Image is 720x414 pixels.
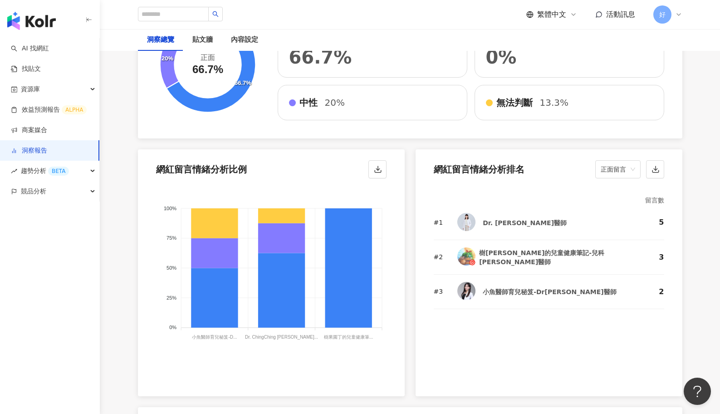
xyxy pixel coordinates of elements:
[651,287,664,297] div: 2
[601,161,635,178] span: 正面留言
[192,335,237,340] tspan: 小魚醫師育兒秘笈-D...
[212,11,219,17] span: search
[457,213,475,231] img: KOL Avatar
[540,96,569,109] span: 13.3%
[192,34,213,45] div: 貼文牆
[434,253,443,262] div: # 2
[324,335,373,340] tspan: 樹果園丁的兒童健康筆...
[457,282,475,300] img: KOL Avatar
[167,265,176,271] tspan: 50%
[434,287,443,296] div: # 3
[289,47,352,68] span: 66.7%
[434,163,524,176] div: 網紅留言情緒分析排名
[434,218,443,227] div: # 1
[486,47,517,68] span: 0%
[684,378,711,405] iframe: Help Scout Beacon - Open
[537,10,566,20] span: 繁體中文
[7,12,56,30] img: logo
[167,235,176,241] tspan: 75%
[651,252,664,262] div: 3
[231,34,258,45] div: 內容設定
[11,64,41,74] a: 找貼文
[11,44,49,53] a: searchAI 找網紅
[11,126,47,135] a: 商案媒合
[11,146,47,155] a: 洞察報告
[167,295,176,301] tspan: 25%
[21,79,40,99] span: 資源庫
[11,168,17,174] span: rise
[483,287,617,296] div: 小魚醫師育兒秘笈-Dr[PERSON_NAME]醫師
[163,206,176,211] tspan: 100%
[434,195,664,206] div: 留言數
[486,96,653,109] div: 無法判斷
[11,105,87,114] a: 效益預測報告ALPHA
[156,163,247,176] div: 網紅留言情緒分析比例
[479,248,637,266] div: 樹[PERSON_NAME]的兒童健康筆記-兒科[PERSON_NAME]醫師
[483,218,567,227] div: Dr. [PERSON_NAME]醫師
[21,161,69,181] span: 趨勢分析
[659,10,666,20] span: 好
[457,247,475,266] img: KOL Avatar
[147,34,174,45] div: 洞察總覽
[169,325,176,330] tspan: 0%
[289,96,456,109] div: 中性
[606,10,635,19] span: 活動訊息
[651,217,664,227] div: 5
[48,167,69,176] div: BETA
[245,335,318,340] tspan: Dr. ChingChing [PERSON_NAME]...
[21,181,46,202] span: 競品分析
[325,96,345,109] span: 20%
